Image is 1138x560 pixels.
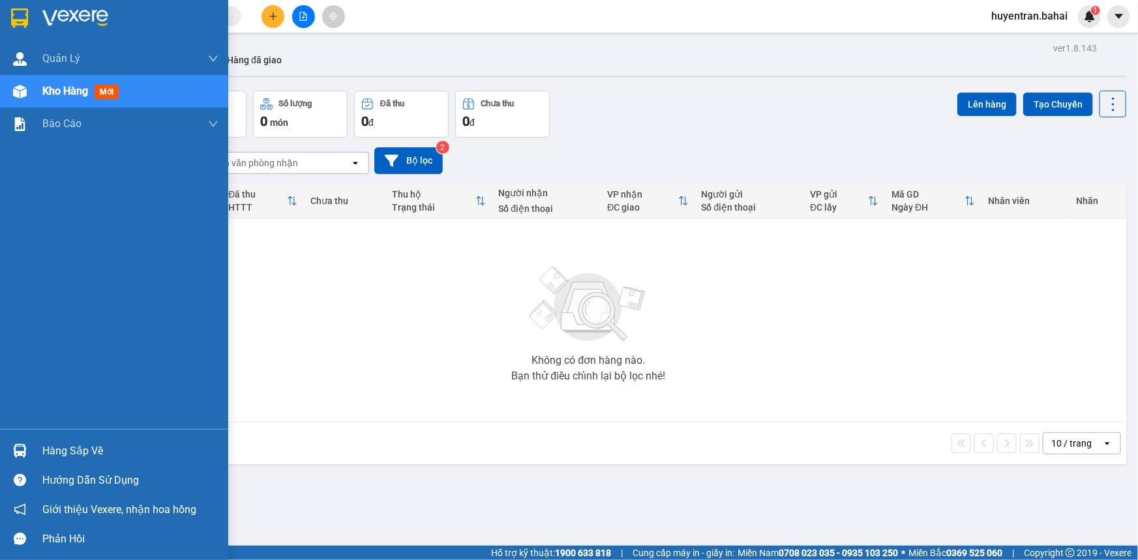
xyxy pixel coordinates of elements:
[481,99,515,108] div: Chưa thu
[299,12,308,21] span: file-add
[14,503,26,516] span: notification
[260,113,267,129] span: 0
[42,441,218,461] div: Hàng sắp về
[621,546,623,560] span: |
[1084,10,1096,22] img: icon-new-feature
[354,91,449,138] button: Đã thu0đ
[228,189,286,199] div: Đã thu
[1023,93,1093,116] button: Tạo Chuyến
[329,12,338,21] span: aim
[1113,10,1125,22] span: caret-down
[891,202,965,213] div: Ngày ĐH
[633,546,734,560] span: Cung cấp máy in - giấy in:
[601,184,695,218] th: Toggle SortBy
[13,52,27,66] img: warehouse-icon
[13,117,27,131] img: solution-icon
[14,533,26,545] span: message
[1107,5,1130,28] button: caret-down
[885,184,981,218] th: Toggle SortBy
[738,546,898,560] span: Miền Nam
[208,53,218,64] span: down
[380,99,404,108] div: Đã thu
[779,548,898,558] strong: 0708 023 035 - 0935 103 250
[14,474,26,486] span: question-circle
[392,189,475,199] div: Thu hộ
[208,156,298,169] div: Chọn văn phòng nhận
[392,202,475,213] div: Trạng thái
[228,202,286,213] div: HTTT
[891,189,965,199] div: Mã GD
[491,546,611,560] span: Hỗ trợ kỹ thuật:
[981,8,1078,24] span: huyentran.bahai
[1012,546,1014,560] span: |
[810,189,868,199] div: VP gửi
[269,12,278,21] span: plus
[988,196,1063,206] div: Nhân viên
[42,471,218,490] div: Hướng dẫn sử dụng
[607,189,678,199] div: VP nhận
[908,546,1002,560] span: Miền Bắc
[1093,6,1098,15] span: 1
[42,501,196,518] span: Giới thiệu Vexere, nhận hoa hồng
[222,184,303,218] th: Toggle SortBy
[374,147,443,174] button: Bộ lọc
[901,550,905,555] span: ⚪️
[361,113,368,129] span: 0
[253,91,348,138] button: Số lượng0món
[470,117,475,128] span: đ
[946,548,1002,558] strong: 0369 525 060
[810,202,868,213] div: ĐC lấy
[436,141,449,154] sup: 2
[702,202,798,213] div: Số điện thoại
[208,119,218,129] span: down
[702,189,798,199] div: Người gửi
[13,444,27,458] img: warehouse-icon
[350,158,361,168] svg: open
[42,115,82,132] span: Báo cáo
[1091,6,1100,15] sup: 1
[957,93,1017,116] button: Lên hàng
[499,203,595,214] div: Số điện thoại
[310,196,379,206] div: Chưa thu
[262,5,284,28] button: plus
[803,184,885,218] th: Toggle SortBy
[13,85,27,98] img: warehouse-icon
[1102,438,1113,449] svg: open
[42,50,80,66] span: Quản Lý
[499,188,595,198] div: Người nhận
[279,99,312,108] div: Số lượng
[42,529,218,549] div: Phản hồi
[42,85,88,97] span: Kho hàng
[532,355,645,366] div: Không có đơn hàng nào.
[1053,41,1097,55] div: ver 1.8.143
[368,117,374,128] span: đ
[455,91,550,138] button: Chưa thu0đ
[523,259,653,350] img: svg+xml;base64,PHN2ZyBjbGFzcz0ibGlzdC1wbHVnX19zdmciIHhtbG5zPSJodHRwOi8vd3d3LnczLm9yZy8yMDAwL3N2Zy...
[292,5,315,28] button: file-add
[270,117,288,128] span: món
[555,548,611,558] strong: 1900 633 818
[1051,437,1092,450] div: 10 / trang
[1066,548,1075,557] span: copyright
[11,8,28,28] img: logo-vxr
[511,371,665,381] div: Bạn thử điều chỉnh lại bộ lọc nhé!
[385,184,492,218] th: Toggle SortBy
[95,85,119,99] span: mới
[607,202,678,213] div: ĐC giao
[217,44,292,76] button: Hàng đã giao
[1076,196,1120,206] div: Nhãn
[462,113,470,129] span: 0
[322,5,345,28] button: aim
